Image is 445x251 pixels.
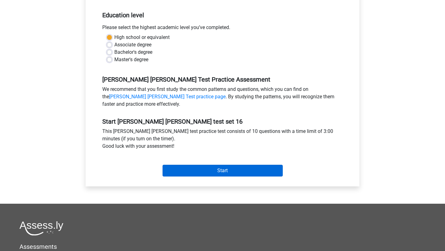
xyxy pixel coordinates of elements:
label: Master's degree [114,56,148,63]
h5: Assessments [19,243,426,250]
div: We recommend that you first study the common patterns and questions, which you can find on the . ... [98,86,347,110]
a: [PERSON_NAME] [PERSON_NAME] Test practice page [109,94,226,100]
div: This [PERSON_NAME] [PERSON_NAME] test practice test consists of 10 questions with a time limit of... [98,128,347,152]
label: Bachelor's degree [114,49,152,56]
input: Start [163,165,283,177]
h5: [PERSON_NAME] [PERSON_NAME] Test Practice Assessment [102,76,343,83]
label: High school or equivalent [114,34,170,41]
label: Associate degree [114,41,151,49]
img: Assessly logo [19,221,63,236]
div: Please select the highest academic level you’ve completed. [98,24,347,34]
h5: Start [PERSON_NAME] [PERSON_NAME] test set 16 [102,118,343,125]
h5: Education level [102,9,343,21]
